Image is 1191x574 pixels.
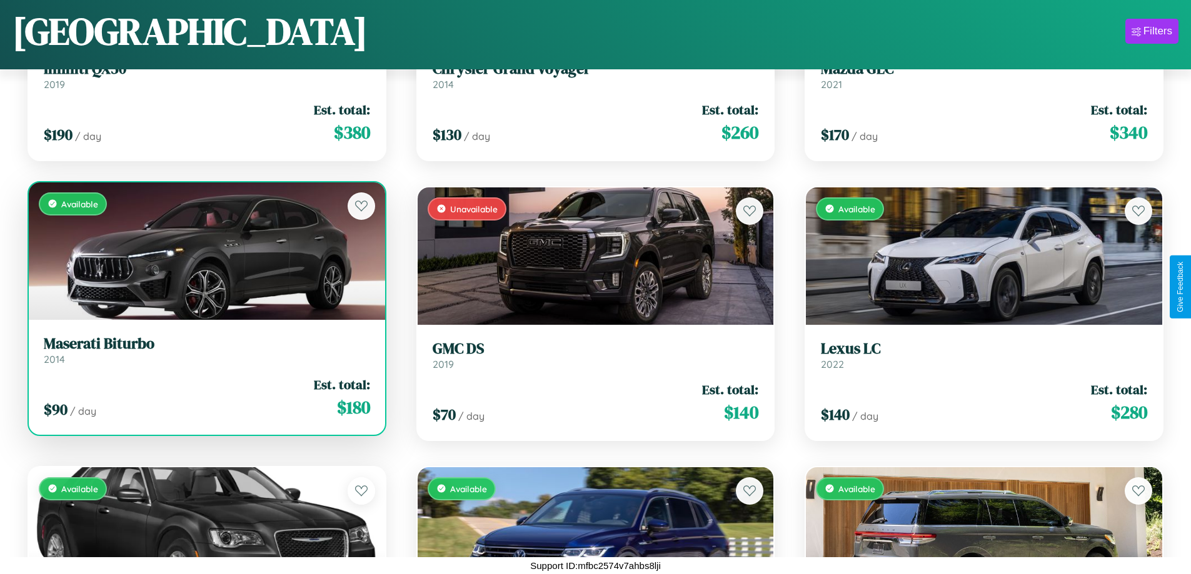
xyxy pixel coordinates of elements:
span: / day [70,405,96,417]
span: / day [464,130,490,142]
span: Est. total: [1091,101,1147,119]
span: Est. total: [702,101,758,119]
span: / day [852,130,878,142]
span: / day [75,130,101,142]
a: Maserati Biturbo2014 [44,335,370,365]
a: Infiniti QX502019 [44,60,370,91]
span: 2021 [821,78,842,91]
span: 2014 [433,78,454,91]
span: / day [458,410,485,422]
span: $ 90 [44,399,68,420]
a: Chrysler Grand Voyager2014 [433,60,759,91]
span: 2019 [44,78,65,91]
span: $ 280 [1111,400,1147,425]
span: 2019 [433,358,454,370]
button: Filters [1125,19,1178,44]
a: Mazda GLC2021 [821,60,1147,91]
h3: Lexus LC [821,340,1147,358]
span: Est. total: [314,375,370,393]
h3: GMC DS [433,340,759,358]
span: $ 70 [433,404,456,425]
a: GMC DS2019 [433,340,759,370]
span: $ 170 [821,124,849,145]
h3: Chrysler Grand Voyager [433,60,759,78]
span: Available [450,483,487,494]
span: Available [61,199,98,209]
span: Est. total: [1091,380,1147,398]
a: Lexus LC2022 [821,340,1147,370]
span: $ 340 [1110,120,1147,145]
span: Available [61,483,98,494]
span: $ 140 [724,400,758,425]
span: Est. total: [314,101,370,119]
span: $ 140 [821,404,850,425]
div: Give Feedback [1176,262,1185,312]
span: 2022 [821,358,844,370]
span: Available [838,204,875,214]
span: 2014 [44,353,65,365]
h3: Maserati Biturbo [44,335,370,353]
span: / day [852,410,878,422]
span: Available [838,483,875,494]
h3: Mazda GLC [821,60,1147,78]
p: Support ID: mfbc2574v7ahbs8lji [530,557,660,574]
span: Unavailable [450,204,498,214]
span: $ 380 [334,120,370,145]
span: $ 260 [721,120,758,145]
div: Filters [1143,25,1172,37]
span: $ 130 [433,124,461,145]
span: $ 180 [337,395,370,420]
span: $ 190 [44,124,73,145]
h3: Infiniti QX50 [44,60,370,78]
h1: [GEOGRAPHIC_DATA] [13,6,368,57]
span: Est. total: [702,380,758,398]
